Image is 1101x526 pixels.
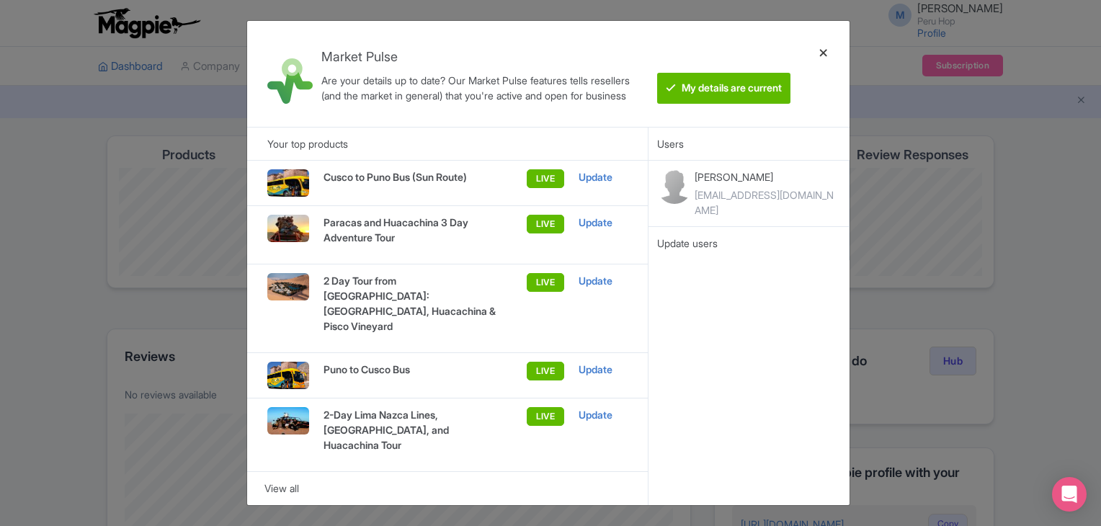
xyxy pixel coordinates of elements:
[695,169,839,184] p: [PERSON_NAME]
[579,362,628,378] div: Update
[657,169,692,204] img: contact-b11cc6e953956a0c50a2f97983291f06.png
[321,73,642,103] div: Are your details up to date? Our Market Pulse features tells resellers (and the market in general...
[579,407,628,423] div: Update
[324,407,501,453] p: 2-Day Lima Nazca Lines, [GEOGRAPHIC_DATA], and Huacachina Tour
[657,73,790,104] btn: My details are current
[324,215,501,245] p: Paracas and Huacachina 3 Day Adventure Tour
[324,362,501,377] p: Puno to Cusco Bus
[267,215,308,242] img: tisounn6r4xiuzmfk7z8.jpg
[247,127,648,160] div: Your top products
[695,187,839,218] div: [EMAIL_ADDRESS][DOMAIN_NAME]
[267,407,308,434] img: apasc4hbfz02dmzlpudc.jpg
[324,169,501,184] p: Cusco to Puno Bus (Sun Route)
[321,50,642,64] h4: Market Pulse
[648,127,849,160] div: Users
[267,273,308,300] img: lnja3ksqksptdhknj42j.jpg
[264,481,630,496] div: View all
[267,362,308,389] img: neqddarune9fcummdbov.jpg
[267,169,308,197] img: tsjyjbr8cc3zen0lpilx.jpg
[579,215,628,231] div: Update
[657,236,839,251] div: Update users
[267,58,313,104] img: market_pulse-1-0a5220b3d29e4a0de46fb7534bebe030.svg
[324,273,501,334] p: 2 Day Tour from [GEOGRAPHIC_DATA]: [GEOGRAPHIC_DATA], Huacachina & Pisco Vineyard
[579,273,628,289] div: Update
[579,169,628,185] div: Update
[1052,477,1087,512] div: Open Intercom Messenger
